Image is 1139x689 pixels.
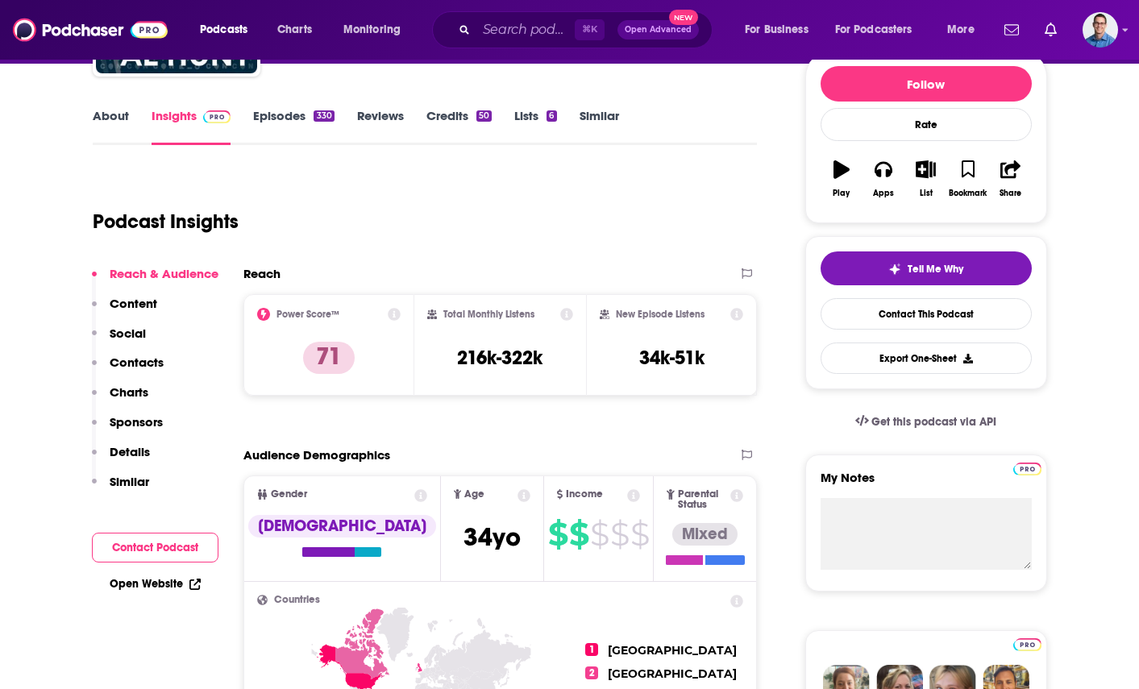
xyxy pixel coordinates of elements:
p: Content [110,296,157,311]
img: Podchaser - Follow, Share and Rate Podcasts [13,15,168,45]
a: InsightsPodchaser Pro [152,108,231,145]
div: 6 [547,110,556,122]
p: 71 [303,342,355,374]
img: Podchaser Pro [1013,463,1041,475]
span: $ [630,521,649,547]
span: Income [566,489,603,500]
a: Contact This Podcast [821,298,1032,330]
button: Contacts [92,355,164,384]
h1: Podcast Insights [93,210,239,234]
button: Share [989,150,1031,208]
button: open menu [332,17,422,43]
button: Follow [821,66,1032,102]
p: Details [110,444,150,459]
div: Apps [873,189,894,198]
a: Show notifications dropdown [998,16,1025,44]
div: Mixed [672,523,738,546]
p: Charts [110,384,148,400]
button: Sponsors [92,414,163,444]
span: [GEOGRAPHIC_DATA] [608,666,737,681]
span: For Podcasters [835,19,912,41]
span: $ [610,521,629,547]
span: [GEOGRAPHIC_DATA] [608,643,737,658]
button: Similar [92,474,149,504]
input: Search podcasts, credits, & more... [476,17,575,43]
span: Podcasts [200,19,247,41]
span: For Business [745,19,809,41]
a: Show notifications dropdown [1038,16,1063,44]
a: Charts [267,17,322,43]
button: Reach & Audience [92,266,218,296]
div: Play [833,189,850,198]
button: Social [92,326,146,355]
span: $ [590,521,609,547]
a: Get this podcast via API [842,402,1010,442]
span: Gender [271,489,307,500]
span: 1 [585,643,598,656]
span: 34 yo [463,521,521,553]
button: Contact Podcast [92,533,218,562]
p: Sponsors [110,414,163,430]
span: Open Advanced [625,26,692,34]
h2: Power Score™ [276,309,339,320]
button: Play [821,150,863,208]
p: Similar [110,474,149,489]
button: Content [92,296,157,326]
div: [DEMOGRAPHIC_DATA] [248,515,436,538]
button: open menu [734,17,829,43]
button: tell me why sparkleTell Me Why [821,251,1032,285]
div: Search podcasts, credits, & more... [447,11,728,48]
span: Tell Me Why [908,263,963,276]
span: Get this podcast via API [871,415,996,429]
h3: 34k-51k [639,346,705,370]
a: Similar [580,108,619,145]
div: Bookmark [949,189,987,198]
a: Pro website [1013,460,1041,475]
div: Rate [821,108,1032,141]
a: Open Website [110,577,201,591]
span: $ [569,521,588,547]
span: 2 [585,666,598,679]
img: Podchaser Pro [1013,638,1041,651]
span: ⌘ K [575,19,605,40]
button: Bookmark [947,150,989,208]
label: My Notes [821,470,1032,498]
span: Age [464,489,484,500]
span: New [669,10,698,25]
h2: Audience Demographics [243,447,390,463]
h2: Reach [243,266,281,281]
img: Podchaser Pro [203,110,231,123]
p: Reach & Audience [110,266,218,281]
span: Monitoring [343,19,401,41]
button: List [904,150,946,208]
span: Parental Status [678,489,728,510]
div: List [920,189,933,198]
span: Logged in as swherley [1083,12,1118,48]
span: Charts [277,19,312,41]
button: Charts [92,384,148,414]
img: tell me why sparkle [888,263,901,276]
p: Social [110,326,146,341]
button: Apps [863,150,904,208]
a: Episodes330 [253,108,334,145]
div: 330 [314,110,334,122]
h3: 216k-322k [457,346,542,370]
span: Countries [274,595,320,605]
h2: Total Monthly Listens [443,309,534,320]
button: open menu [825,17,936,43]
button: Details [92,444,150,474]
button: Export One-Sheet [821,342,1032,374]
span: $ [548,521,567,547]
a: Pro website [1013,636,1041,651]
p: Contacts [110,355,164,370]
a: About [93,108,129,145]
a: Lists6 [514,108,556,145]
h2: New Episode Listens [616,309,705,320]
span: More [947,19,975,41]
button: Show profile menu [1083,12,1118,48]
a: Credits50 [426,108,492,145]
img: User Profile [1083,12,1118,48]
button: Open AdvancedNew [617,20,699,39]
div: 50 [476,110,492,122]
